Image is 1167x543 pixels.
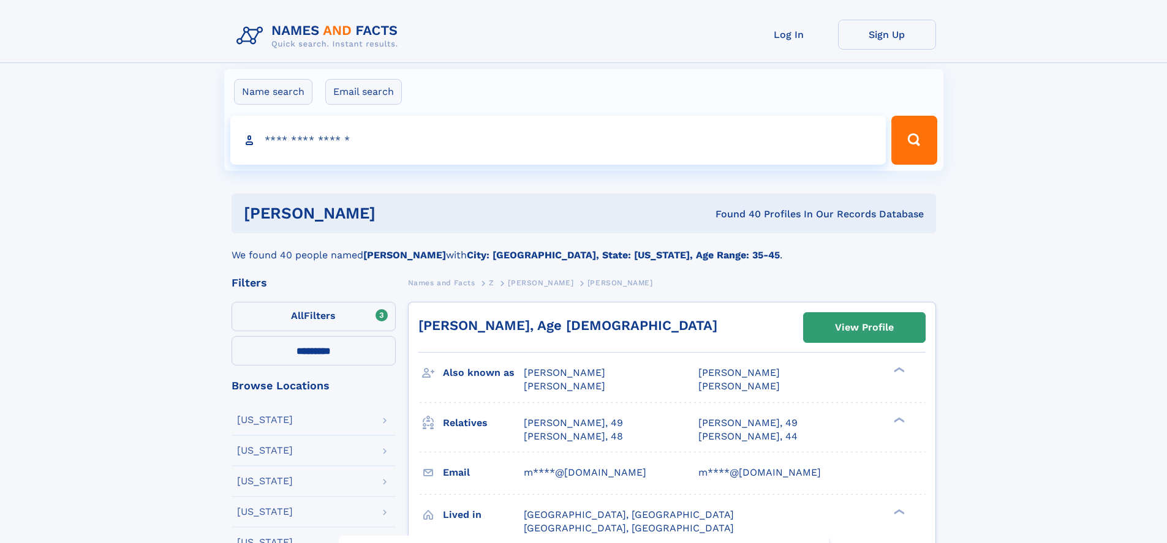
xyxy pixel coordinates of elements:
[408,275,475,290] a: Names and Facts
[418,318,717,333] a: [PERSON_NAME], Age [DEMOGRAPHIC_DATA]
[363,249,446,261] b: [PERSON_NAME]
[698,416,798,430] a: [PERSON_NAME], 49
[237,476,293,486] div: [US_STATE]
[508,275,573,290] a: [PERSON_NAME]
[698,367,780,378] span: [PERSON_NAME]
[891,507,905,515] div: ❯
[230,116,886,165] input: search input
[291,310,304,321] span: All
[524,416,623,430] a: [PERSON_NAME], 49
[443,362,524,383] h3: Also known as
[891,416,905,424] div: ❯
[232,20,408,53] img: Logo Names and Facts
[524,509,734,520] span: [GEOGRAPHIC_DATA], [GEOGRAPHIC_DATA]
[891,116,937,165] button: Search Button
[232,277,396,288] div: Filters
[467,249,780,261] b: City: [GEOGRAPHIC_DATA], State: [US_STATE], Age Range: 35-45
[740,20,838,50] a: Log In
[838,20,936,50] a: Sign Up
[804,313,925,342] a: View Profile
[524,522,734,534] span: [GEOGRAPHIC_DATA], [GEOGRAPHIC_DATA]
[443,413,524,433] h3: Relatives
[443,462,524,483] h3: Email
[489,275,494,290] a: Z
[524,430,623,443] a: [PERSON_NAME], 48
[545,208,924,221] div: Found 40 Profiles In Our Records Database
[325,79,402,105] label: Email search
[524,380,605,392] span: [PERSON_NAME]
[237,415,293,425] div: [US_STATE]
[891,366,905,374] div: ❯
[234,79,312,105] label: Name search
[524,367,605,378] span: [PERSON_NAME]
[698,380,780,392] span: [PERSON_NAME]
[232,302,396,331] label: Filters
[443,504,524,525] h3: Lived in
[232,380,396,391] div: Browse Locations
[698,430,798,443] a: [PERSON_NAME], 44
[835,313,894,342] div: View Profile
[232,233,936,263] div: We found 40 people named with .
[237,446,293,455] div: [US_STATE]
[508,279,573,287] span: [PERSON_NAME]
[237,507,293,517] div: [US_STATE]
[489,279,494,287] span: Z
[244,206,546,221] h1: [PERSON_NAME]
[587,279,653,287] span: [PERSON_NAME]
